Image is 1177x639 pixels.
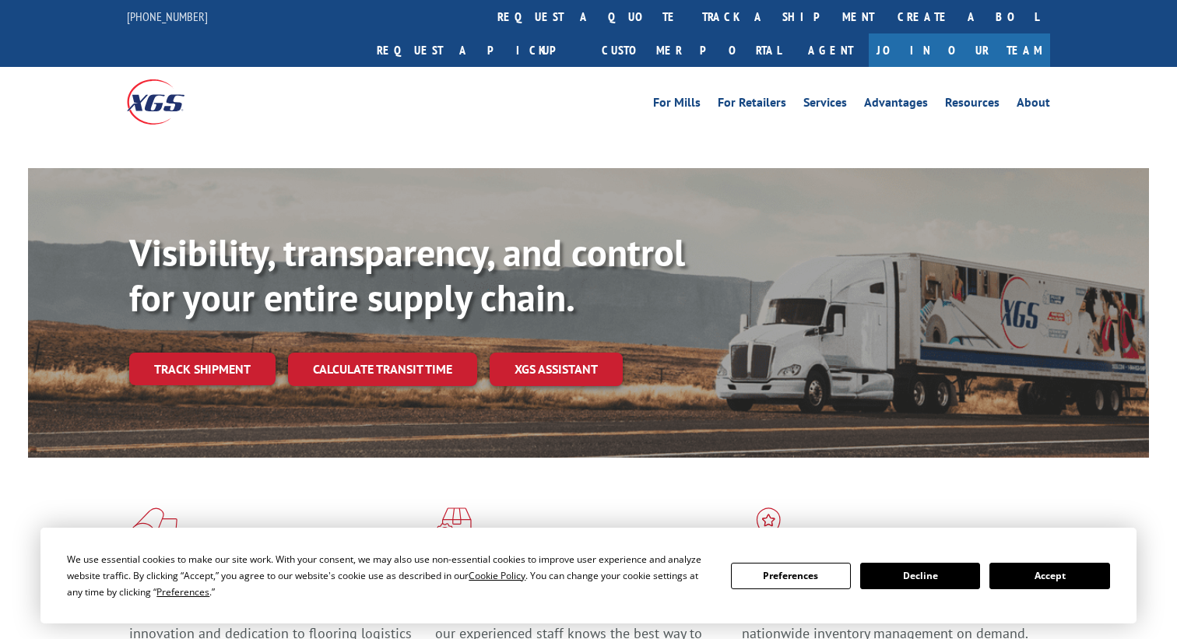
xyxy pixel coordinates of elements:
[864,97,928,114] a: Advantages
[989,563,1109,589] button: Accept
[365,33,590,67] a: Request a pickup
[869,33,1050,67] a: Join Our Team
[945,97,1000,114] a: Resources
[129,507,177,548] img: xgs-icon-total-supply-chain-intelligence-red
[40,528,1137,623] div: Cookie Consent Prompt
[129,228,685,321] b: Visibility, transparency, and control for your entire supply chain.
[435,507,472,548] img: xgs-icon-focused-on-flooring-red
[67,551,711,600] div: We use essential cookies to make our site work. With your consent, we may also use non-essential ...
[127,9,208,24] a: [PHONE_NUMBER]
[860,563,980,589] button: Decline
[653,97,701,114] a: For Mills
[718,97,786,114] a: For Retailers
[129,353,276,385] a: Track shipment
[490,353,623,386] a: XGS ASSISTANT
[590,33,792,67] a: Customer Portal
[803,97,847,114] a: Services
[288,353,477,386] a: Calculate transit time
[742,507,796,548] img: xgs-icon-flagship-distribution-model-red
[792,33,869,67] a: Agent
[156,585,209,599] span: Preferences
[731,563,851,589] button: Preferences
[1017,97,1050,114] a: About
[469,569,525,582] span: Cookie Policy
